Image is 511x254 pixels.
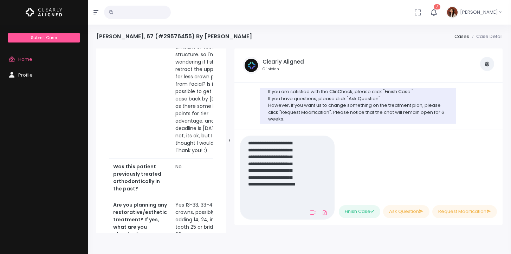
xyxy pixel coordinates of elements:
[96,48,226,233] div: scrollable content
[383,205,429,218] button: Ask Question
[454,33,469,40] a: Cases
[18,56,32,63] span: Home
[96,33,252,40] h4: [PERSON_NAME], 67 (#29576455) By [PERSON_NAME]
[109,197,171,243] th: Are you planning any restorative/esthetic treatment? If yes, what are you planning?
[26,5,62,20] img: Logo Horizontal
[240,88,497,124] div: scrollable content
[321,206,329,219] a: Add Files
[18,72,33,78] span: Profile
[339,205,380,218] button: Finish Case
[171,197,235,243] td: Yes 13-33, 33-43 crowns, possibly adding 14, 24, implant tooth 25 or bridge 24-26
[263,66,304,72] small: Clinician
[309,210,318,215] a: Add Loom Video
[109,159,171,197] th: Was this patient previously treated orthodontically in the past?
[171,159,235,197] td: No
[469,33,503,40] li: Case Detail
[446,6,459,19] img: Header Avatar
[434,4,440,9] span: 7
[31,35,57,40] span: Submit Case
[8,33,80,43] a: Submit Case
[432,205,497,218] button: Request Modification
[263,59,304,65] h5: Clearly Aligned
[460,9,498,16] span: [PERSON_NAME]
[268,82,448,136] p: Hi Dr. , the case for [PERSON_NAME] is ready for your review. If you are satisfied with the ClinC...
